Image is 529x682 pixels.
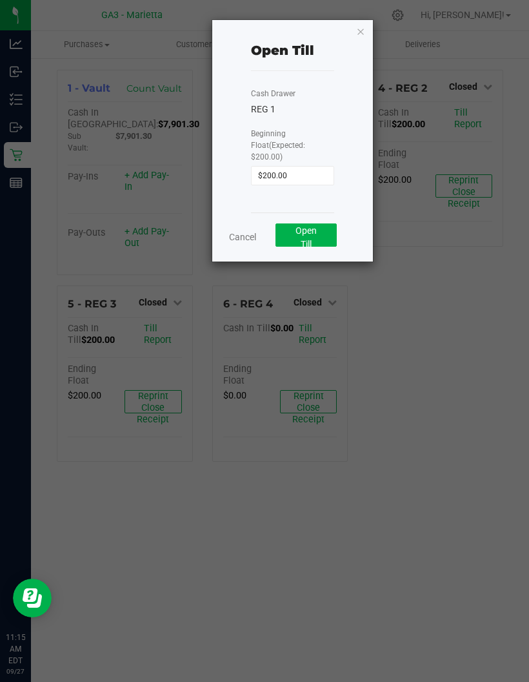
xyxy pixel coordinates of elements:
[251,141,305,161] span: (Expected: $200.00)
[295,225,317,249] span: Open Till
[251,103,334,116] div: REG 1
[251,129,305,161] span: Beginning Float
[229,231,256,244] a: Cancel
[275,223,337,247] button: Open Till
[13,579,52,617] iframe: Resource center
[251,41,314,60] div: Open Till
[251,88,295,99] label: Cash Drawer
